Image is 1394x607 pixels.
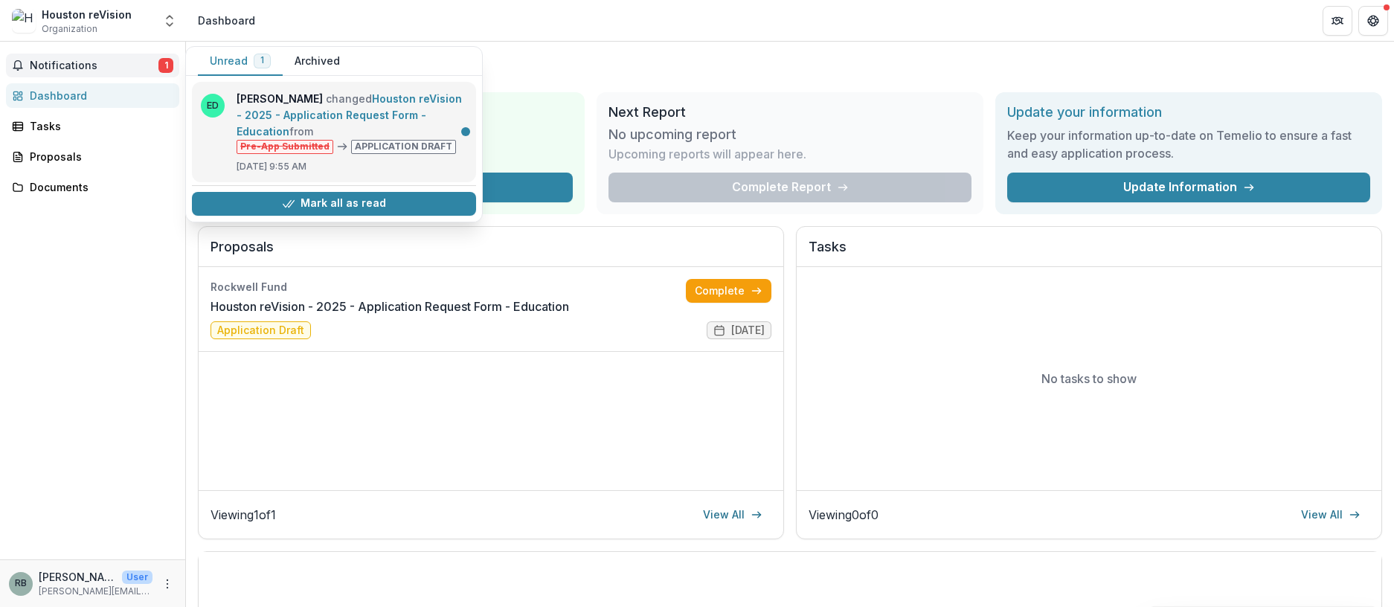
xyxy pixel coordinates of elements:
[211,239,771,267] h2: Proposals
[42,22,97,36] span: Organization
[1007,173,1370,202] a: Update Information
[1323,6,1352,36] button: Partners
[608,126,736,143] h3: No upcoming report
[30,88,167,103] div: Dashboard
[39,585,152,598] p: [PERSON_NAME][EMAIL_ADDRESS][DOMAIN_NAME]
[1007,126,1370,162] h3: Keep your information up-to-date on Temelio to ensure a fast and easy application process.
[122,571,152,584] p: User
[6,83,179,108] a: Dashboard
[1007,104,1370,121] h2: Update your information
[211,298,569,315] a: Houston reVision - 2025 - Application Request Form - Education
[283,47,352,76] button: Archived
[198,54,1382,80] h1: Dashboard
[1292,503,1369,527] a: View All
[198,47,283,76] button: Unread
[237,91,467,154] p: changed from
[12,9,36,33] img: Houston reVision
[30,149,167,164] div: Proposals
[158,575,176,593] button: More
[694,503,771,527] a: View All
[15,579,27,588] div: Rachel Brownlie
[159,6,180,36] button: Open entity switcher
[237,92,462,138] a: Houston reVision - 2025 - Application Request Form - Education
[809,506,879,524] p: Viewing 0 of 0
[6,114,179,138] a: Tasks
[192,192,476,216] button: Mark all as read
[30,179,167,195] div: Documents
[192,10,261,31] nav: breadcrumb
[608,145,806,163] p: Upcoming reports will appear here.
[260,55,264,65] span: 1
[30,60,158,72] span: Notifications
[6,175,179,199] a: Documents
[211,506,276,524] p: Viewing 1 of 1
[686,279,771,303] a: Complete
[42,7,132,22] div: Houston reVision
[809,239,1369,267] h2: Tasks
[158,58,173,73] span: 1
[30,118,167,134] div: Tasks
[1358,6,1388,36] button: Get Help
[39,569,116,585] p: [PERSON_NAME]
[1041,370,1137,388] p: No tasks to show
[608,104,971,121] h2: Next Report
[6,54,179,77] button: Notifications1
[6,144,179,169] a: Proposals
[198,13,255,28] div: Dashboard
